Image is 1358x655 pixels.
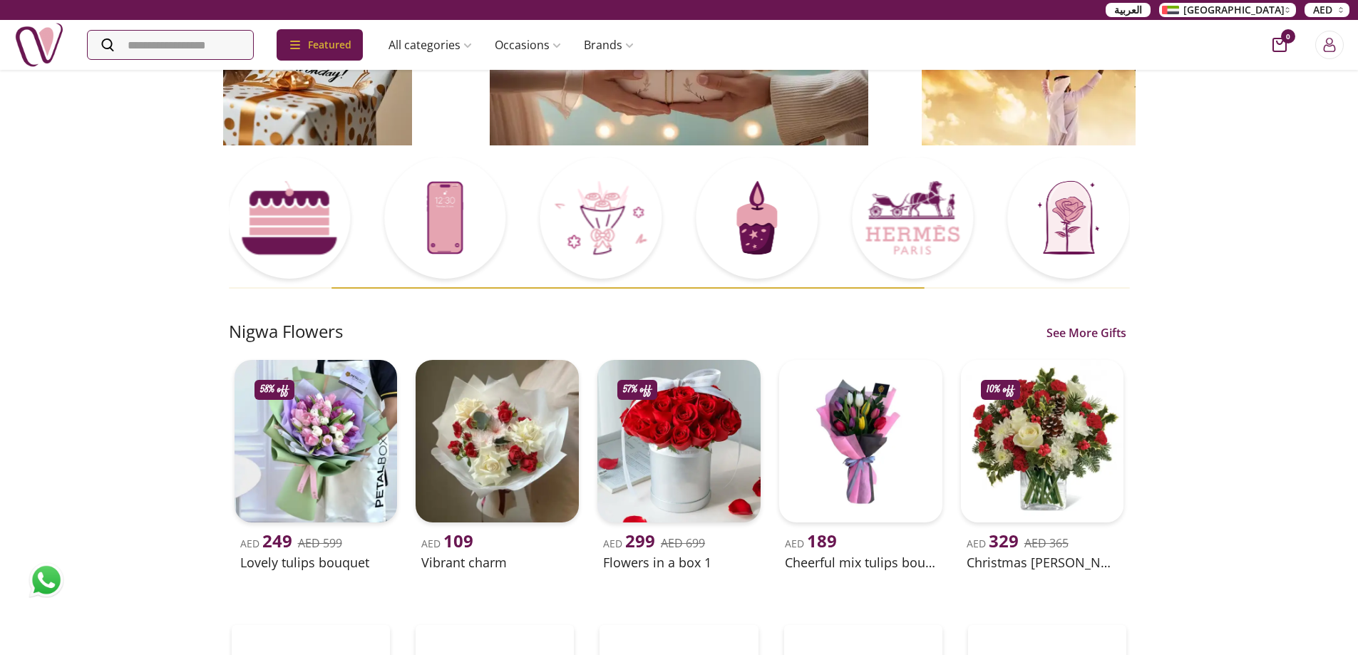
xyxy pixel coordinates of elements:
[1114,3,1142,17] span: العربية
[696,157,818,282] a: Card Thumbnail
[240,552,392,572] h2: Lovely tulips bouquet
[640,383,652,397] span: off
[277,383,289,397] span: off
[88,31,253,59] input: Search
[298,535,342,551] del: AED 599
[1313,3,1332,17] span: AED
[603,552,755,572] h2: Flowers in a box 1
[260,383,289,397] p: 58%
[1305,3,1349,17] button: AED
[623,383,652,397] p: 57%
[262,529,292,552] span: 249
[14,20,64,70] img: Nigwa-uae-gifts
[1008,157,1130,282] a: Card Thumbnail
[384,157,506,282] a: Card Thumbnail
[967,552,1118,572] h2: Christmas [PERSON_NAME] vase
[625,529,655,552] span: 299
[29,562,64,598] img: whatsapp
[807,529,837,552] span: 189
[967,537,1019,550] span: AED
[540,157,662,282] a: Card Thumbnail
[1281,29,1295,43] span: 0
[1003,383,1014,397] span: off
[773,354,948,576] a: uae-gifts-Cheerful Mix Tulips BouquetAED 189Cheerful mix tulips bouquet
[277,29,363,61] div: Featured
[421,537,473,550] span: AED
[597,360,761,523] img: uae-gifts-Flowers in a box 1
[955,354,1130,576] a: uae-gifts-Christmas Holly Hug Vase10% offAED 329AED 365Christmas [PERSON_NAME] vase
[592,354,766,576] a: uae-gifts-Flowers in a box 157% offAED 299AED 699Flowers in a box 1
[229,354,403,576] a: uae-gifts-Lovely Tulips Bouquet58% offAED 249AED 599Lovely tulips bouquet
[1315,31,1344,59] button: Login
[1159,3,1296,17] button: [GEOGRAPHIC_DATA]
[661,535,705,551] del: AED 699
[410,354,585,576] a: uae-gifts-Vibrant CharmAED 109Vibrant charm
[235,360,398,523] img: uae-gifts-Lovely Tulips Bouquet
[421,552,573,572] h2: Vibrant charm
[785,537,837,550] span: AED
[240,537,292,550] span: AED
[987,383,1014,397] p: 10%
[1183,3,1285,17] span: [GEOGRAPHIC_DATA]
[228,157,350,282] a: Card Thumbnail
[483,31,572,59] a: Occasions
[572,31,645,59] a: Brands
[779,360,942,523] img: uae-gifts-Cheerful Mix Tulips Bouquet
[852,157,974,282] a: Card Thumbnail
[785,552,937,572] h2: Cheerful mix tulips bouquet
[1024,535,1069,551] del: AED 365
[989,529,1019,552] span: 329
[229,320,343,343] h2: Nigwa Flowers
[1162,6,1179,14] img: Arabic_dztd3n.png
[416,360,579,523] img: uae-gifts-Vibrant Charm
[961,360,1124,523] img: uae-gifts-Christmas Holly Hug Vase
[377,31,483,59] a: All categories
[603,537,655,550] span: AED
[1043,324,1130,341] a: See More Gifts
[1272,38,1287,52] button: cart-button
[443,529,473,552] span: 109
